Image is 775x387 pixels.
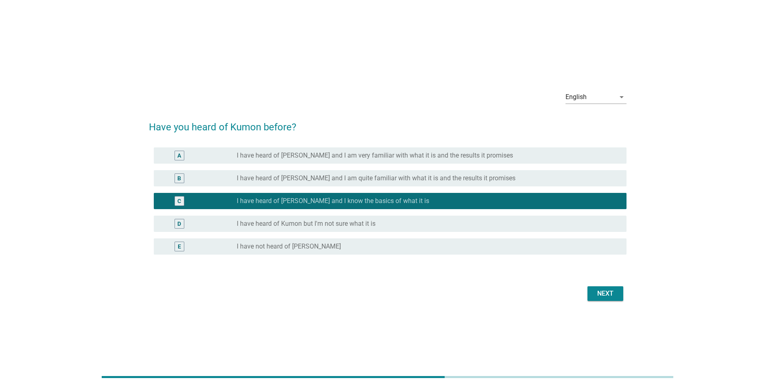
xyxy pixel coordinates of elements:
div: B [177,174,181,182]
div: Next [594,289,617,298]
label: I have heard of [PERSON_NAME] and I am quite familiar with what it is and the results it promises [237,174,515,182]
div: C [177,197,181,205]
i: arrow_drop_down [617,92,627,102]
div: A [177,151,181,160]
button: Next [587,286,623,301]
div: English [565,93,587,101]
div: E [178,242,181,251]
h2: Have you heard of Kumon before? [149,112,627,134]
label: I have not heard of [PERSON_NAME] [237,242,341,251]
label: I have heard of Kumon but I'm not sure what it is [237,220,375,228]
label: I have heard of [PERSON_NAME] and I know the basics of what it is [237,197,429,205]
label: I have heard of [PERSON_NAME] and I am very familiar with what it is and the results it promises [237,151,513,160]
div: D [177,219,181,228]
